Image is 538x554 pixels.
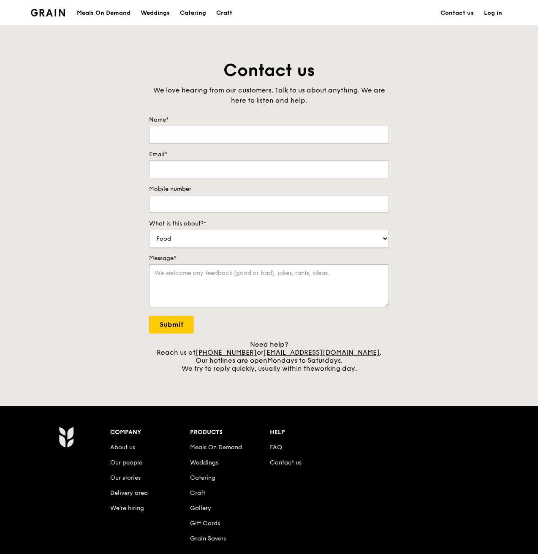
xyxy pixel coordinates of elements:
div: Craft [216,0,232,26]
a: Contact us [435,0,479,26]
span: working day. [315,364,357,372]
a: Grain Savers [190,535,226,542]
a: Catering [175,0,211,26]
a: [PHONE_NUMBER] [196,348,257,356]
a: Meals On Demand [190,444,242,451]
label: Name* [149,116,389,124]
a: Gallery [190,505,211,512]
a: Delivery area [110,489,148,497]
a: Contact us [270,459,302,466]
div: Products [190,426,270,438]
div: We love hearing from our customers. Talk to us about anything. We are here to listen and help. [149,85,389,106]
a: [EMAIL_ADDRESS][DOMAIN_NAME] [264,348,380,356]
span: Mondays to Saturdays. [267,356,342,364]
input: Submit [149,316,194,334]
a: Our stories [110,474,141,481]
div: Catering [180,0,206,26]
div: Need help? Reach us at or . Our hotlines are open We try to reply quickly, usually within the [149,340,389,372]
a: Log in [479,0,507,26]
img: Grain [31,9,65,16]
a: Craft [190,489,205,497]
a: FAQ [270,444,282,451]
a: Our people [110,459,142,466]
h1: Contact us [149,59,389,82]
div: Help [270,426,350,438]
a: Weddings [136,0,175,26]
a: Craft [211,0,237,26]
a: Catering [190,474,215,481]
a: We’re hiring [110,505,144,512]
a: Weddings [190,459,218,466]
div: Meals On Demand [77,0,130,26]
label: Mobile number [149,185,389,193]
img: Grain [59,426,73,448]
div: Weddings [141,0,170,26]
label: Message* [149,254,389,263]
label: What is this about?* [149,220,389,228]
div: Company [110,426,190,438]
a: About us [110,444,135,451]
a: Gift Cards [190,520,220,527]
label: Email* [149,150,389,159]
